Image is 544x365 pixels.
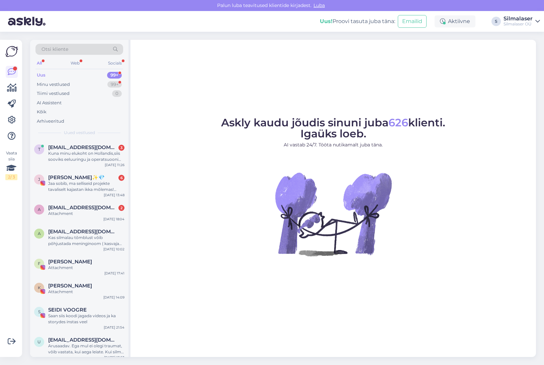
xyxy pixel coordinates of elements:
div: Kuna minu elukoht on Hollandis,siis sooviks eeluuringu ja operatsuooni korraga teha.Kas on vǒimal... [48,150,124,162]
span: F [38,261,40,266]
div: 99+ [107,81,122,88]
div: Silmalaser [504,16,533,21]
span: tarmo_1@hotmail.com [48,144,118,150]
div: Vaata siia [5,150,17,180]
span: arterin@gmail.com [48,229,118,235]
div: 6 [118,175,124,181]
img: Askly Logo [5,45,18,58]
div: Jaa sobib, ma selliseid projekte tavaliselt kajastan ikka mõlemas! Tiktokis rohkem monteeritud vi... [48,180,124,193]
span: 626 [388,116,408,129]
div: [DATE] 18:04 [103,217,124,222]
span: u [37,339,41,344]
span: Kari Viikna [48,283,92,289]
span: a [38,207,41,212]
div: S [491,17,501,26]
div: [DATE] 17:41 [104,271,124,276]
div: Attachment [48,289,124,295]
div: [DATE] 13:53 [104,355,124,360]
button: Emailid [398,15,427,28]
div: [DATE] 21:54 [104,325,124,330]
div: [DATE] 10:02 [103,247,124,252]
span: J [38,177,40,182]
div: Saan siis koodi jagada videos ja ka storydes instas veel [48,313,124,325]
b: Uus! [320,18,333,24]
span: amjokelafin@gmail.com [48,205,118,211]
span: Askly kaudu jõudis sinuni juba klienti. Igaüks loeb. [221,116,445,140]
div: 99+ [107,72,122,79]
div: Web [69,59,81,68]
div: Minu vestlused [37,81,70,88]
div: [DATE] 14:09 [103,295,124,300]
div: [DATE] 11:26 [105,162,124,167]
div: 2 / 3 [5,174,17,180]
div: Aktiivne [435,15,475,27]
div: Arusaadav. Ega mul ei olegi traumat, võib vastata, kui aega leiate. Kui silm jookseb vett (umbes ... [48,343,124,355]
span: Janete Aas✨💎 [48,174,105,180]
div: 0 [112,90,122,97]
span: S [38,309,40,314]
a: SilmalaserSilmalaser OÜ [504,16,540,27]
div: Proovi tasuta juba täna: [320,17,395,25]
div: 3 [118,145,124,151]
div: Socials [107,59,123,68]
span: a [38,231,41,236]
div: Silmalaser OÜ [504,21,533,27]
div: Tiimi vestlused [37,90,70,97]
div: Kas silmalau tõmblust võib põhjustada meninginoom ( kasvaja silmanarvi piirkonnas)? [48,235,124,247]
p: AI vastab 24/7. Tööta nutikamalt juba täna. [221,141,445,148]
div: Arhiveeritud [37,118,64,125]
div: All [35,59,43,68]
div: 2 [118,205,124,211]
div: Attachment [48,265,124,271]
span: Uued vestlused [64,130,95,136]
span: SEIDI VOOGRE [48,307,87,313]
span: Luba [311,2,327,8]
div: Uus [37,72,46,79]
div: Attachment [48,211,124,217]
div: Kõik [37,109,47,115]
span: Frida Brit Noor [48,259,92,265]
div: [DATE] 13:48 [104,193,124,198]
span: ulvi.magi.002@mail.ee [48,337,118,343]
img: No Chat active [273,154,393,274]
span: K [38,285,41,290]
span: Otsi kliente [41,46,68,53]
div: AI Assistent [37,100,62,106]
span: t [38,147,40,152]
